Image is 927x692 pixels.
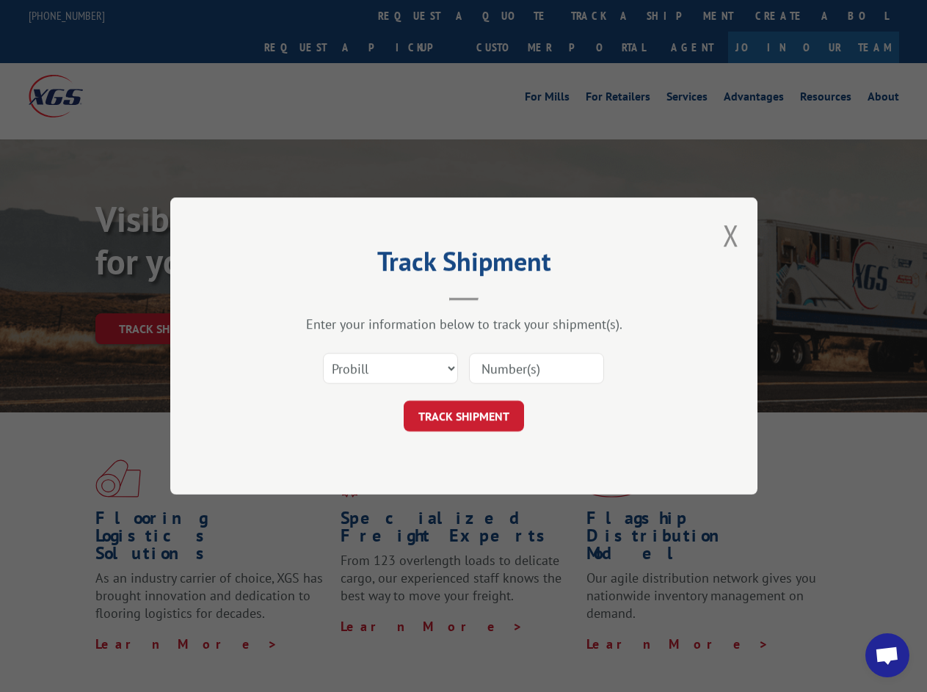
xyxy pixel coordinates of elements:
h2: Track Shipment [244,251,684,279]
button: TRACK SHIPMENT [404,401,524,431]
input: Number(s) [469,353,604,384]
div: Enter your information below to track your shipment(s). [244,316,684,332]
button: Close modal [723,216,739,255]
a: Open chat [865,633,909,677]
